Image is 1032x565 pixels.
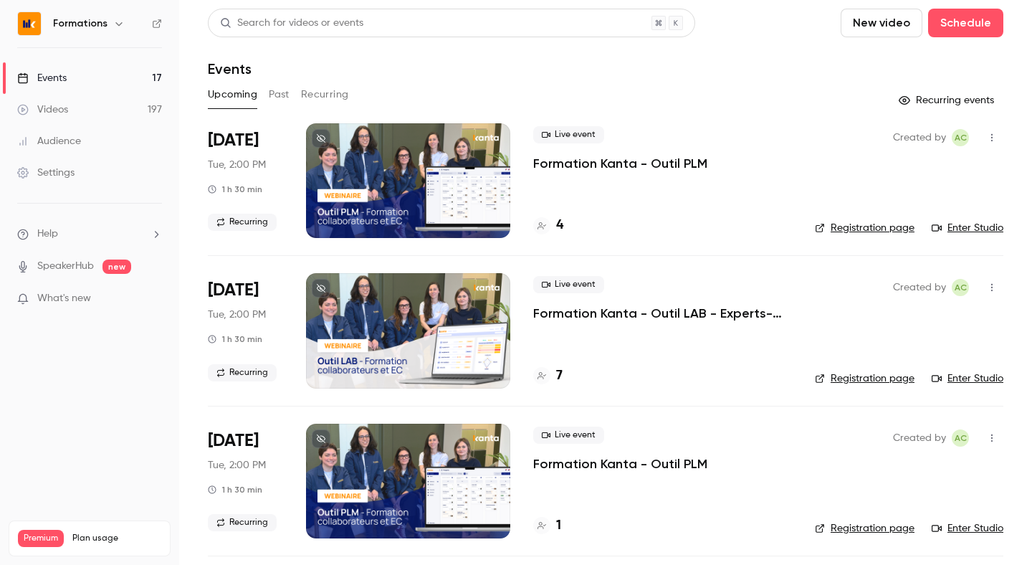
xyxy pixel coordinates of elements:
a: Registration page [815,371,914,386]
h4: 1 [556,516,561,536]
span: Plan usage [72,533,161,544]
span: [DATE] [208,429,259,452]
span: Recurring [208,514,277,531]
span: Live event [533,126,604,143]
a: 7 [533,366,563,386]
h1: Events [208,60,252,77]
a: Formation Kanta - Outil PLM [533,155,707,172]
div: Aug 26 Tue, 2:00 PM (Europe/Paris) [208,123,283,238]
span: [DATE] [208,279,259,302]
span: Live event [533,276,604,293]
span: Premium [18,530,64,547]
div: 1 h 30 min [208,184,262,195]
span: Tue, 2:00 PM [208,458,266,473]
div: Search for videos or events [220,16,363,31]
span: Tue, 2:00 PM [208,308,266,322]
div: 1 h 30 min [208,333,262,345]
span: Anaïs Cachelou [952,129,969,146]
a: Formation Kanta - Outil LAB - Experts-comptables et collaborateurs [533,305,792,322]
a: Enter Studio [932,371,1003,386]
span: AC [955,429,967,447]
span: Live event [533,427,604,444]
span: Recurring [208,214,277,231]
span: Recurring [208,364,277,381]
span: What's new [37,291,91,306]
button: Upcoming [208,83,257,106]
h4: 7 [556,366,563,386]
img: Formations [18,12,41,35]
button: New video [841,9,922,37]
span: Created by [893,279,946,296]
div: 1 h 30 min [208,484,262,495]
span: Tue, 2:00 PM [208,158,266,172]
span: Anaïs Cachelou [952,429,969,447]
button: Schedule [928,9,1003,37]
h6: Formations [53,16,107,31]
button: Recurring events [892,89,1003,112]
div: Events [17,71,67,85]
iframe: Noticeable Trigger [145,293,162,305]
a: Formation Kanta - Outil PLM [533,455,707,473]
div: Audience [17,134,81,148]
span: Created by [893,129,946,146]
div: Sep 2 Tue, 2:00 PM (Europe/Paris) [208,424,283,538]
span: Created by [893,429,946,447]
a: Registration page [815,521,914,536]
span: new [102,260,131,274]
a: 1 [533,516,561,536]
a: Enter Studio [932,521,1003,536]
span: AC [955,129,967,146]
a: Enter Studio [932,221,1003,235]
span: [DATE] [208,129,259,152]
div: Videos [17,103,68,117]
button: Past [269,83,290,106]
a: 4 [533,216,563,235]
li: help-dropdown-opener [17,227,162,242]
div: Settings [17,166,75,180]
span: Anaïs Cachelou [952,279,969,296]
button: Recurring [301,83,349,106]
span: Help [37,227,58,242]
a: SpeakerHub [37,259,94,274]
div: Aug 26 Tue, 2:00 PM (Europe/Paris) [208,273,283,388]
a: Registration page [815,221,914,235]
span: AC [955,279,967,296]
h4: 4 [556,216,563,235]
